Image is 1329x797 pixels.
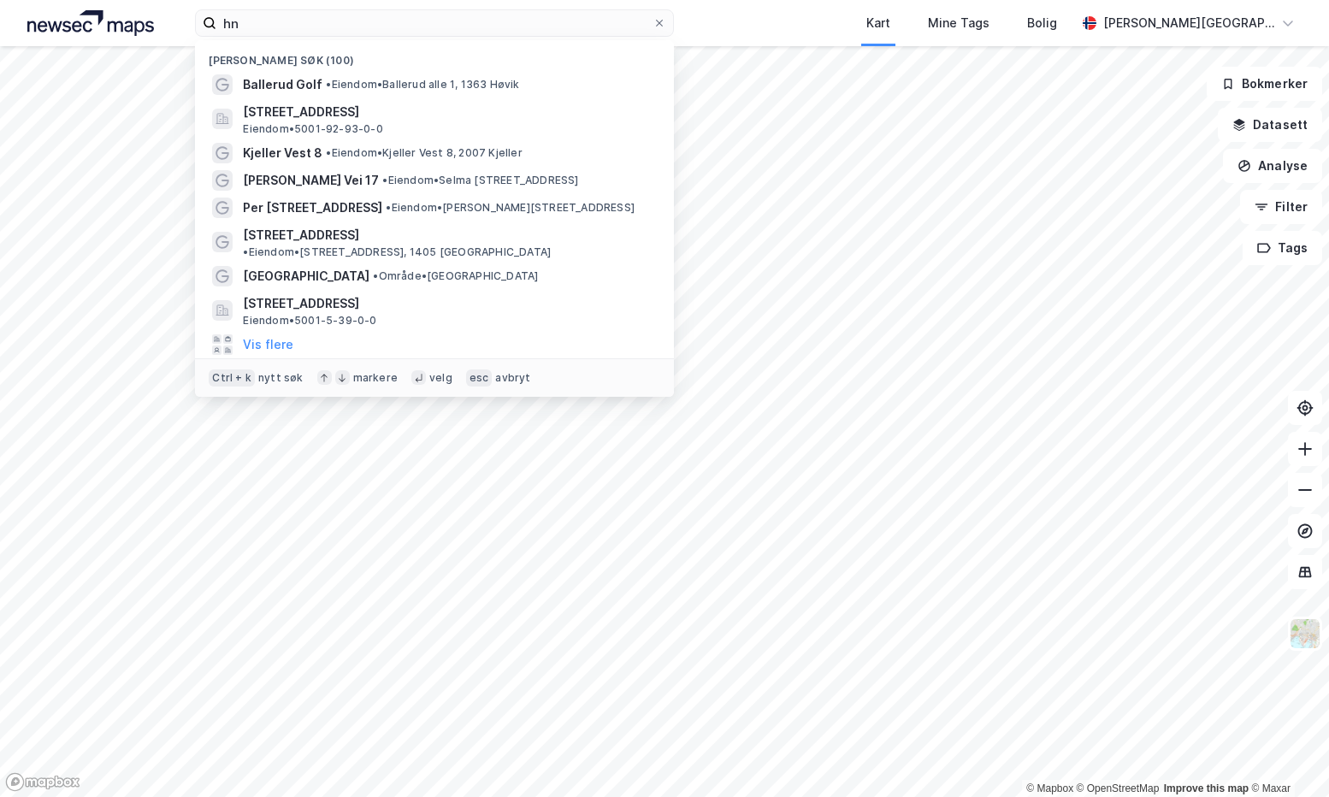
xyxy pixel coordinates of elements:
img: logo.a4113a55bc3d86da70a041830d287a7e.svg [27,10,154,36]
span: • [373,269,378,282]
span: Ballerud Golf [243,74,322,95]
div: Kart [866,13,890,33]
button: Bokmerker [1207,67,1322,101]
a: OpenStreetMap [1077,782,1160,794]
span: Eiendom • Ballerud alle 1, 1363 Høvik [326,78,519,92]
span: • [326,146,331,159]
button: Analyse [1223,149,1322,183]
a: Mapbox homepage [5,772,80,792]
div: esc [466,369,493,387]
span: Eiendom • Kjeller Vest 8, 2007 Kjeller [326,146,522,160]
button: Tags [1243,231,1322,265]
div: velg [429,371,452,385]
a: Mapbox [1026,782,1073,794]
button: Datasett [1218,108,1322,142]
div: Bolig [1027,13,1057,33]
div: [PERSON_NAME] søk (100) [195,40,674,71]
input: Søk på adresse, matrikkel, gårdeiere, leietakere eller personer [216,10,653,36]
span: • [386,201,391,214]
span: Eiendom • 5001-92-93-0-0 [243,122,382,136]
span: • [382,174,387,186]
a: Improve this map [1164,782,1249,794]
div: Ctrl + k [209,369,255,387]
iframe: Chat Widget [1243,715,1329,797]
span: [STREET_ADDRESS] [243,102,653,122]
span: [STREET_ADDRESS] [243,293,653,314]
button: Vis flere [243,334,293,355]
div: markere [353,371,398,385]
span: Eiendom • [PERSON_NAME][STREET_ADDRESS] [386,201,635,215]
div: avbryt [495,371,530,385]
span: Per [STREET_ADDRESS] [243,198,382,218]
button: Filter [1240,190,1322,224]
span: [GEOGRAPHIC_DATA] [243,266,369,286]
span: Eiendom • Selma [STREET_ADDRESS] [382,174,578,187]
span: Kjeller Vest 8 [243,143,322,163]
span: Eiendom • 5001-5-39-0-0 [243,314,376,328]
img: Z [1289,617,1321,650]
div: nytt søk [258,371,304,385]
span: Område • [GEOGRAPHIC_DATA] [373,269,538,283]
span: [PERSON_NAME] Vei 17 [243,170,379,191]
span: [STREET_ADDRESS] [243,225,359,245]
div: Kontrollprogram for chat [1243,715,1329,797]
span: Eiendom • [STREET_ADDRESS], 1405 [GEOGRAPHIC_DATA] [243,245,551,259]
span: • [243,245,248,258]
div: [PERSON_NAME][GEOGRAPHIC_DATA] [1103,13,1274,33]
span: • [326,78,331,91]
div: Mine Tags [928,13,989,33]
